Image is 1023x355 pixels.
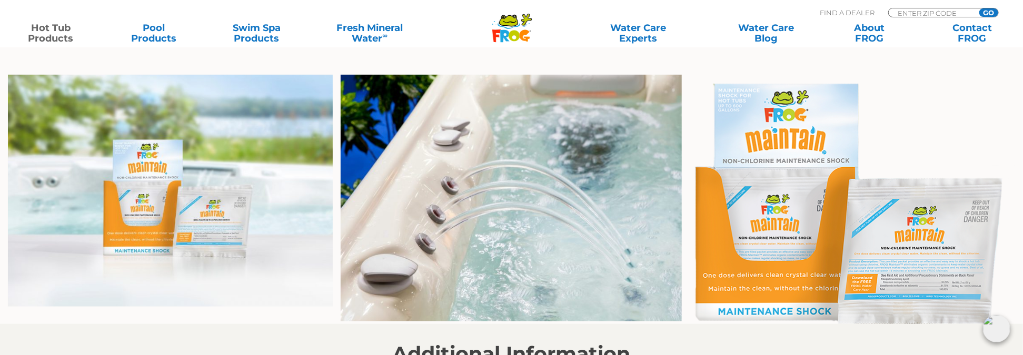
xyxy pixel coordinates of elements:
[690,75,1015,324] img: MaintainForWeb
[932,23,1012,44] a: ContactFROG
[573,23,703,44] a: Water CareExperts
[897,8,968,17] input: Zip Code Form
[983,315,1010,342] img: openIcon
[320,23,420,44] a: Fresh MineralWater∞
[829,23,909,44] a: AboutFROG
[216,23,296,44] a: Swim SpaProducts
[820,8,875,17] p: Find A Dealer
[11,23,91,44] a: Hot TubProducts
[979,8,998,17] input: GO
[8,75,333,307] img: Maintain tray and pouch on tub
[114,23,194,44] a: PoolProducts
[341,75,682,322] img: Jacuzzi
[383,31,388,39] sup: ∞
[726,23,806,44] a: Water CareBlog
